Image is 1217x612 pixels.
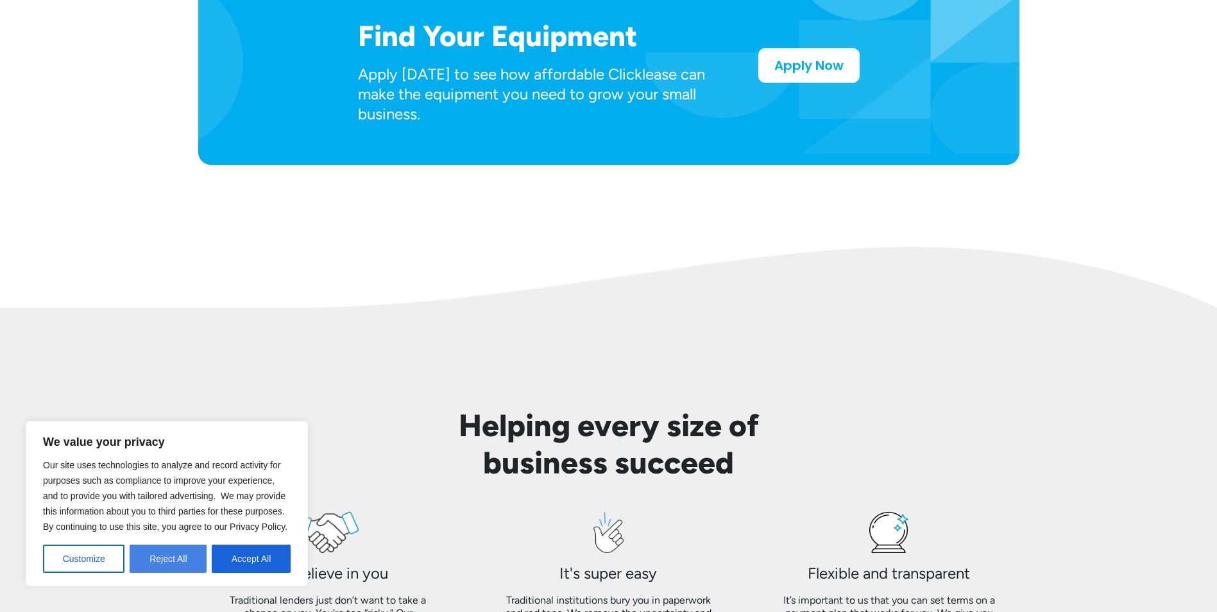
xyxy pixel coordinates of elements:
[130,545,207,573] button: Reject All
[869,512,908,553] img: A crystal ball icon
[43,434,291,450] p: We value your privacy
[758,48,860,83] a: Apply Now
[358,64,717,124] p: Apply [DATE] to see how affordable Clicklease can make the equipment you need to grow your small ...
[43,460,287,532] span: Our site uses technologies to analyze and record activity for purposes such as compliance to impr...
[212,545,291,573] button: Accept All
[26,421,308,586] div: We value your privacy
[559,563,657,583] div: It's super easy
[808,563,970,583] div: Flexible and transparent
[297,512,359,553] img: An icon of two hands clasping
[358,19,717,53] h2: Find Your Equipment
[268,563,388,583] div: We believe in you
[593,512,624,553] img: Pointing finger icon
[43,545,124,573] button: Customize
[445,407,773,481] h2: Helping every size of business succeed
